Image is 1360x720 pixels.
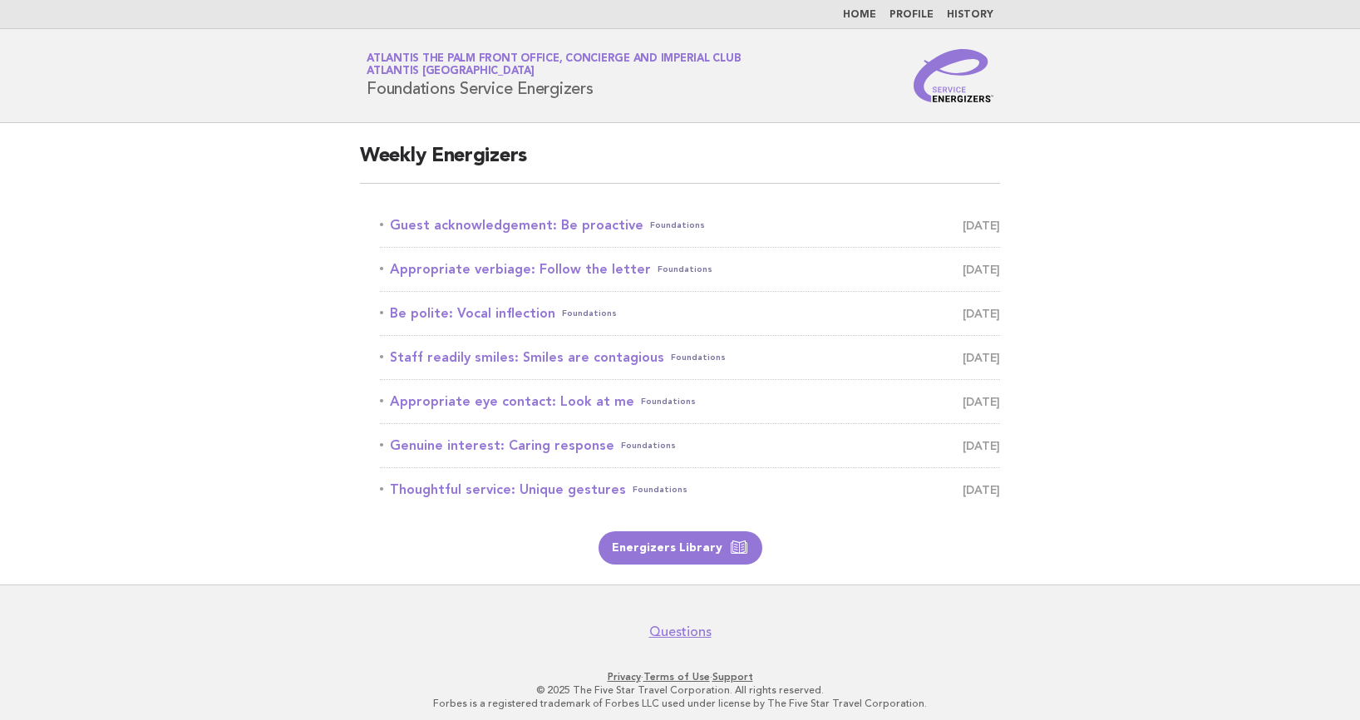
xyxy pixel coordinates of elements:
[380,478,1000,501] a: Thoughtful service: Unique gesturesFoundations [DATE]
[380,258,1000,281] a: Appropriate verbiage: Follow the letterFoundations [DATE]
[171,697,1189,710] p: Forbes is a registered trademark of Forbes LLC used under license by The Five Star Travel Corpora...
[599,531,762,565] a: Energizers Library
[633,478,687,501] span: Foundations
[641,390,696,413] span: Foundations
[889,10,934,20] a: Profile
[380,302,1000,325] a: Be polite: Vocal inflectionFoundations [DATE]
[380,434,1000,457] a: Genuine interest: Caring responseFoundations [DATE]
[963,434,1000,457] span: [DATE]
[380,346,1000,369] a: Staff readily smiles: Smiles are contagiousFoundations [DATE]
[367,54,741,97] h1: Foundations Service Energizers
[947,10,993,20] a: History
[649,624,712,640] a: Questions
[562,302,617,325] span: Foundations
[843,10,876,20] a: Home
[712,671,753,683] a: Support
[380,390,1000,413] a: Appropriate eye contact: Look at meFoundations [DATE]
[671,346,726,369] span: Foundations
[171,670,1189,683] p: · ·
[963,258,1000,281] span: [DATE]
[360,143,1000,184] h2: Weekly Energizers
[650,214,705,237] span: Foundations
[963,346,1000,369] span: [DATE]
[171,683,1189,697] p: © 2025 The Five Star Travel Corporation. All rights reserved.
[621,434,676,457] span: Foundations
[963,478,1000,501] span: [DATE]
[963,214,1000,237] span: [DATE]
[963,390,1000,413] span: [DATE]
[643,671,710,683] a: Terms of Use
[608,671,641,683] a: Privacy
[367,53,741,76] a: Atlantis The Palm Front Office, Concierge and Imperial ClubAtlantis [GEOGRAPHIC_DATA]
[963,302,1000,325] span: [DATE]
[914,49,993,102] img: Service Energizers
[658,258,712,281] span: Foundations
[367,67,535,77] span: Atlantis [GEOGRAPHIC_DATA]
[380,214,1000,237] a: Guest acknowledgement: Be proactiveFoundations [DATE]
